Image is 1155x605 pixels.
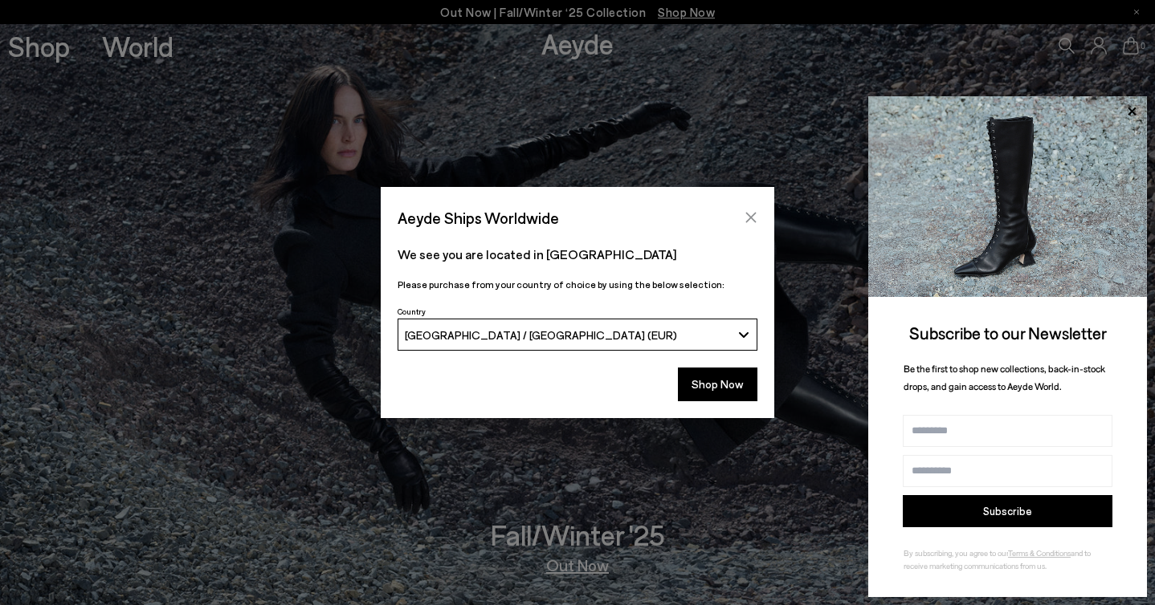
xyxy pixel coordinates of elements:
p: Please purchase from your country of choice by using the below selection: [398,277,757,292]
button: Subscribe [903,495,1112,527]
img: 2a6287a1333c9a56320fd6e7b3c4a9a9.jpg [868,96,1147,297]
span: Country [398,307,426,316]
span: Subscribe to our Newsletter [909,323,1107,343]
span: Be the first to shop new collections, back-in-stock drops, and gain access to Aeyde World. [904,363,1105,392]
span: By subscribing, you agree to our [904,548,1008,558]
button: Shop Now [678,367,757,401]
span: Aeyde Ships Worldwide [398,204,559,232]
a: Terms & Conditions [1008,548,1071,558]
p: We see you are located in [GEOGRAPHIC_DATA] [398,245,757,264]
span: [GEOGRAPHIC_DATA] / [GEOGRAPHIC_DATA] (EUR) [405,328,677,342]
button: Close [739,205,763,229]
